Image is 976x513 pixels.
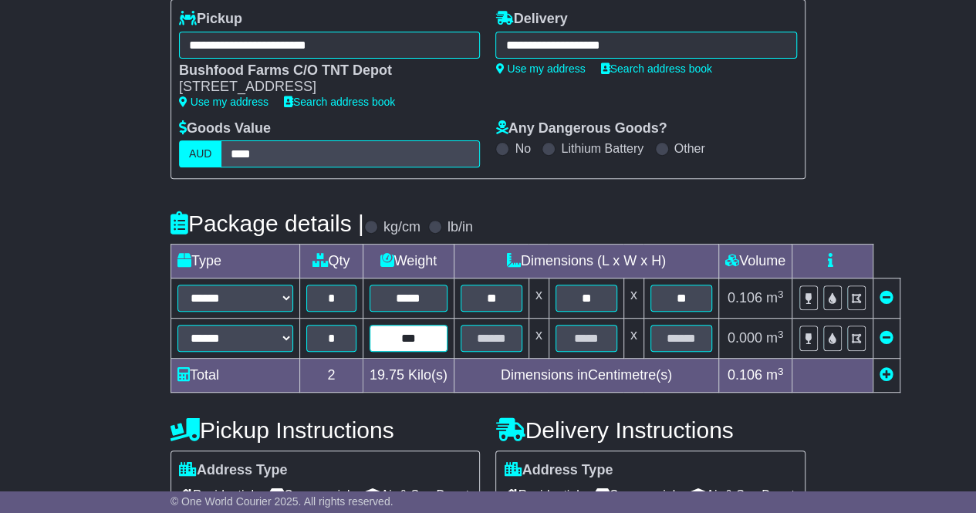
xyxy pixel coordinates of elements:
sup: 3 [778,329,784,340]
td: Dimensions in Centimetre(s) [454,359,718,393]
a: Search address book [284,96,395,108]
td: Type [171,245,299,278]
label: Pickup [179,11,242,28]
td: Weight [363,245,454,278]
label: AUD [179,140,222,167]
a: Add new item [880,367,893,383]
h4: Delivery Instructions [495,417,805,443]
label: lb/in [447,219,473,236]
label: No [515,141,530,156]
a: Search address book [601,62,712,75]
td: Dimensions (L x W x H) [454,245,718,278]
label: Any Dangerous Goods? [495,120,667,137]
label: Delivery [495,11,567,28]
td: x [529,278,549,319]
label: Address Type [504,462,613,479]
label: Goods Value [179,120,271,137]
span: m [766,367,784,383]
span: © One World Courier 2025. All rights reserved. [171,495,393,508]
a: Use my address [495,62,585,75]
sup: 3 [778,289,784,300]
span: Commercial [595,483,675,507]
span: Residential [504,483,579,507]
td: 2 [299,359,363,393]
td: x [623,278,643,319]
label: Other [674,141,705,156]
label: Lithium Battery [561,141,643,156]
h4: Pickup Instructions [171,417,481,443]
label: kg/cm [383,219,420,236]
span: 0.000 [728,330,762,346]
div: Bushfood Farms C/O TNT Depot [179,62,465,79]
div: [STREET_ADDRESS] [179,79,465,96]
td: Kilo(s) [363,359,454,393]
span: 0.106 [728,367,762,383]
td: Total [171,359,299,393]
a: Remove this item [880,290,893,305]
td: x [623,319,643,359]
label: Address Type [179,462,288,479]
a: Use my address [179,96,268,108]
span: m [766,330,784,346]
td: Qty [299,245,363,278]
h4: Package details | [171,211,364,236]
a: Remove this item [880,330,893,346]
span: Residential [179,483,254,507]
span: Air & Sea Depot [365,483,469,507]
span: 19.75 [370,367,404,383]
span: Air & Sea Depot [691,483,795,507]
span: Commercial [269,483,350,507]
td: Volume [718,245,792,278]
span: m [766,290,784,305]
span: 0.106 [728,290,762,305]
td: x [529,319,549,359]
sup: 3 [778,366,784,377]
